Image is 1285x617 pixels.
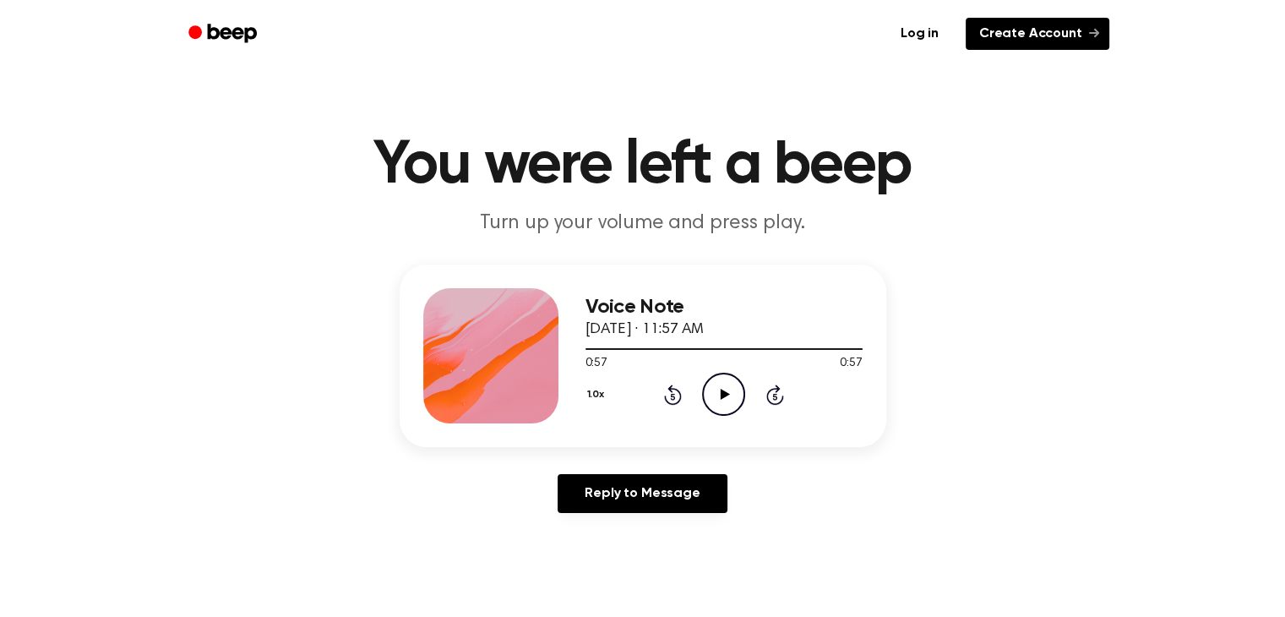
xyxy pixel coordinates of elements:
[585,355,607,373] span: 0:57
[558,474,727,513] a: Reply to Message
[884,14,956,53] a: Log in
[177,18,272,51] a: Beep
[585,322,704,337] span: [DATE] · 11:57 AM
[840,355,862,373] span: 0:57
[585,296,863,319] h3: Voice Note
[319,210,967,238] p: Turn up your volume and press play.
[210,135,1075,196] h1: You were left a beep
[966,18,1109,50] a: Create Account
[585,380,611,409] button: 1.0x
